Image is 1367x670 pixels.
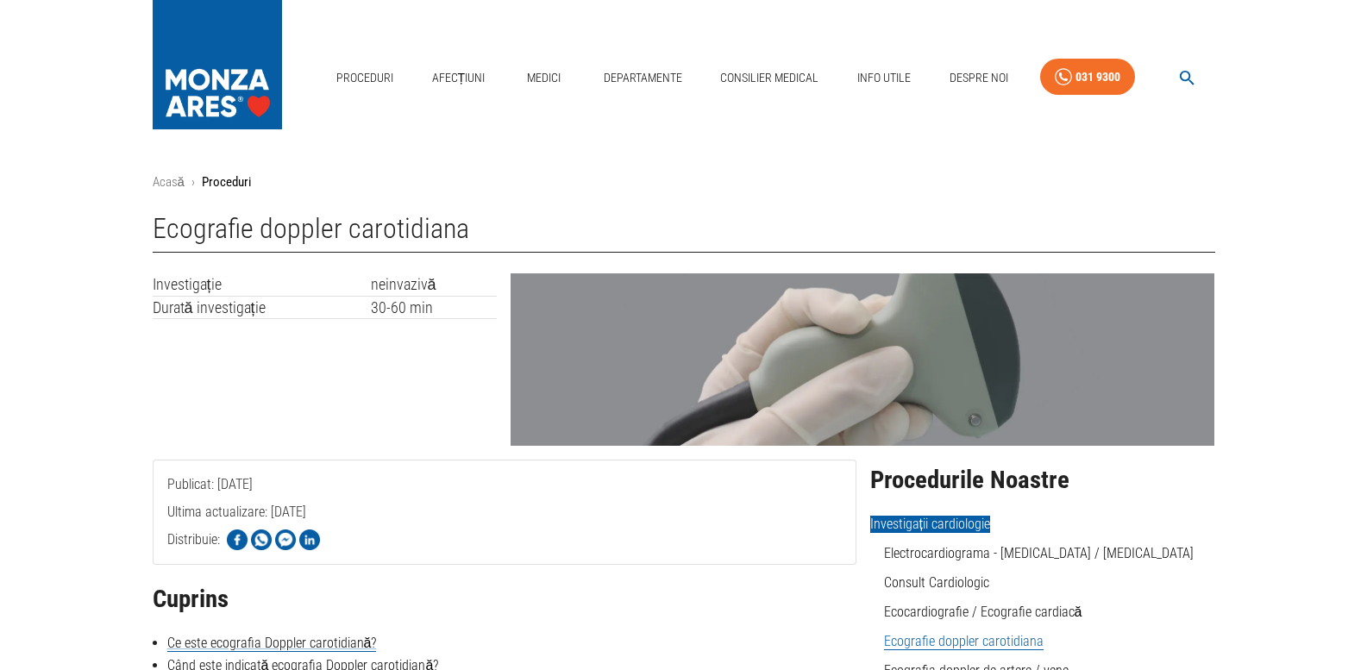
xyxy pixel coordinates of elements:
a: Consult Cardiologic [884,574,989,591]
div: 031 9300 [1075,66,1120,88]
img: Share on Facebook [227,529,248,550]
li: › [191,172,195,192]
a: 031 9300 [1040,59,1135,96]
a: Info Utile [850,60,918,96]
img: Share on LinkedIn [299,529,320,550]
td: neinvazivă [371,273,498,296]
a: Ce este ecografia Doppler carotidiană? [167,635,377,652]
h2: Procedurile Noastre [870,466,1215,494]
td: Investigație [153,273,371,296]
p: Proceduri [202,172,251,192]
a: Departamente [597,60,689,96]
a: Ecocardiografie / Ecografie cardiacă [884,604,1082,620]
span: Investigații cardiologie [870,516,990,533]
img: Share on WhatsApp [251,529,272,550]
td: 30-60 min [371,296,498,319]
a: Despre Noi [943,60,1015,96]
img: Share on Facebook Messenger [275,529,296,550]
a: Electrocardiograma - [MEDICAL_DATA] / [MEDICAL_DATA] [884,545,1194,561]
nav: breadcrumb [153,172,1215,192]
h2: Cuprins [153,585,856,613]
span: Ultima actualizare: [DATE] [167,504,306,589]
p: Distribuie: [167,529,220,550]
a: Ecografie doppler carotidiana [884,633,1044,650]
td: Durată investigație [153,296,371,319]
a: Consilier Medical [713,60,825,96]
a: Medici [517,60,572,96]
a: Afecțiuni [425,60,492,96]
h1: Ecografie doppler carotidiana [153,213,1215,253]
a: Proceduri [329,60,400,96]
img: Ecografia doppler carotide - Ecografia carotida | MONZA ARES [511,273,1214,446]
a: Acasă [153,174,185,190]
span: Publicat: [DATE] [167,476,253,561]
